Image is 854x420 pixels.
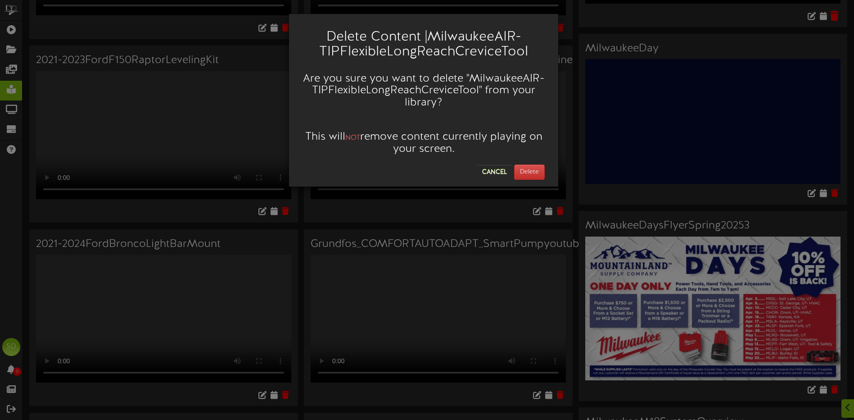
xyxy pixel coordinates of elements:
button: Delete [514,164,545,180]
button: Cancel [477,165,512,179]
span: NOT [345,134,360,142]
h2: Delete Content | MilwaukeeAIR-TIPFlexibleLongReachCreviceTool [303,30,545,59]
h3: Are you sure you want to delete " MilwaukeeAIR-TIPFlexibleLongReachCreviceTool " from your library? [303,73,545,109]
h3: This will remove content currently playing on your screen. [303,131,545,155]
